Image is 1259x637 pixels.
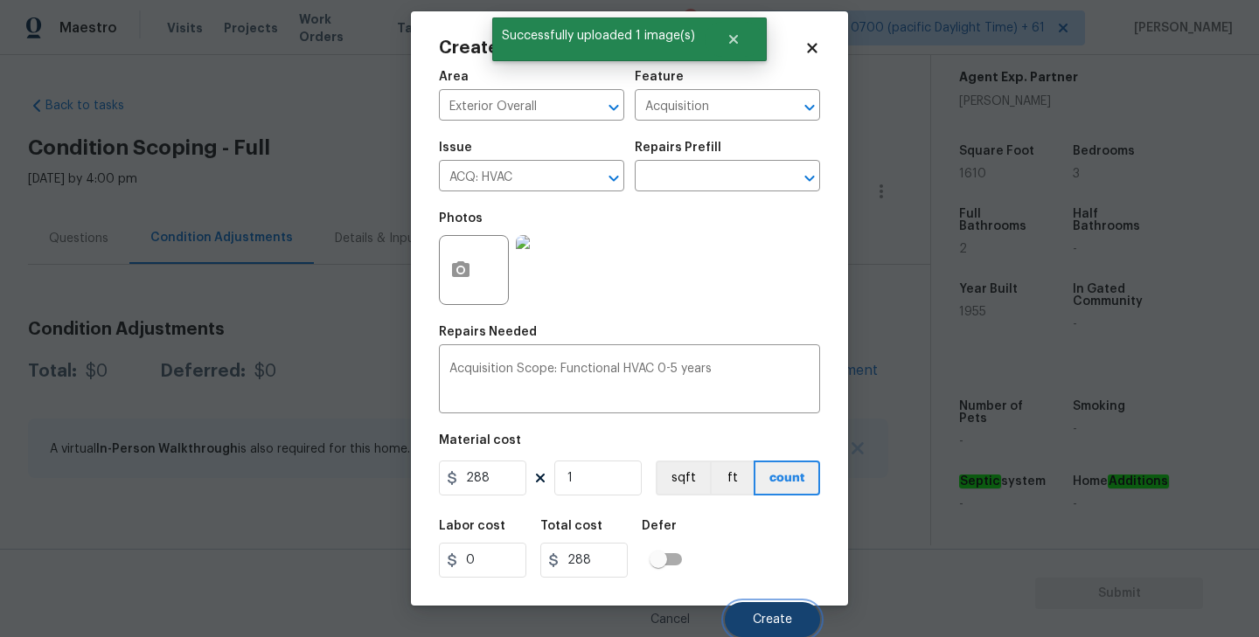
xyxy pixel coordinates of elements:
button: Open [602,95,626,120]
button: Cancel [623,602,718,637]
h2: Create Condition Adjustment [439,39,804,57]
button: Open [797,95,822,120]
h5: Defer [642,520,677,532]
span: Cancel [650,613,690,627]
h5: Repairs Prefill [635,142,721,154]
button: count [754,460,820,495]
button: sqft [656,460,710,495]
h5: Repairs Needed [439,326,537,338]
button: Open [797,166,822,190]
button: Close [705,22,762,57]
span: Create [753,613,792,627]
h5: Total cost [540,520,602,532]
h5: Labor cost [439,520,505,532]
h5: Material cost [439,434,521,447]
button: ft [710,460,754,495]
button: Create [725,602,820,637]
h5: Area [439,71,469,83]
button: Open [602,166,626,190]
h5: Feature [635,71,684,83]
h5: Photos [439,212,483,225]
span: Successfully uploaded 1 image(s) [492,17,705,54]
textarea: Acquisition Scope: Functional HVAC 0-5 years [449,363,810,399]
h5: Issue [439,142,472,154]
